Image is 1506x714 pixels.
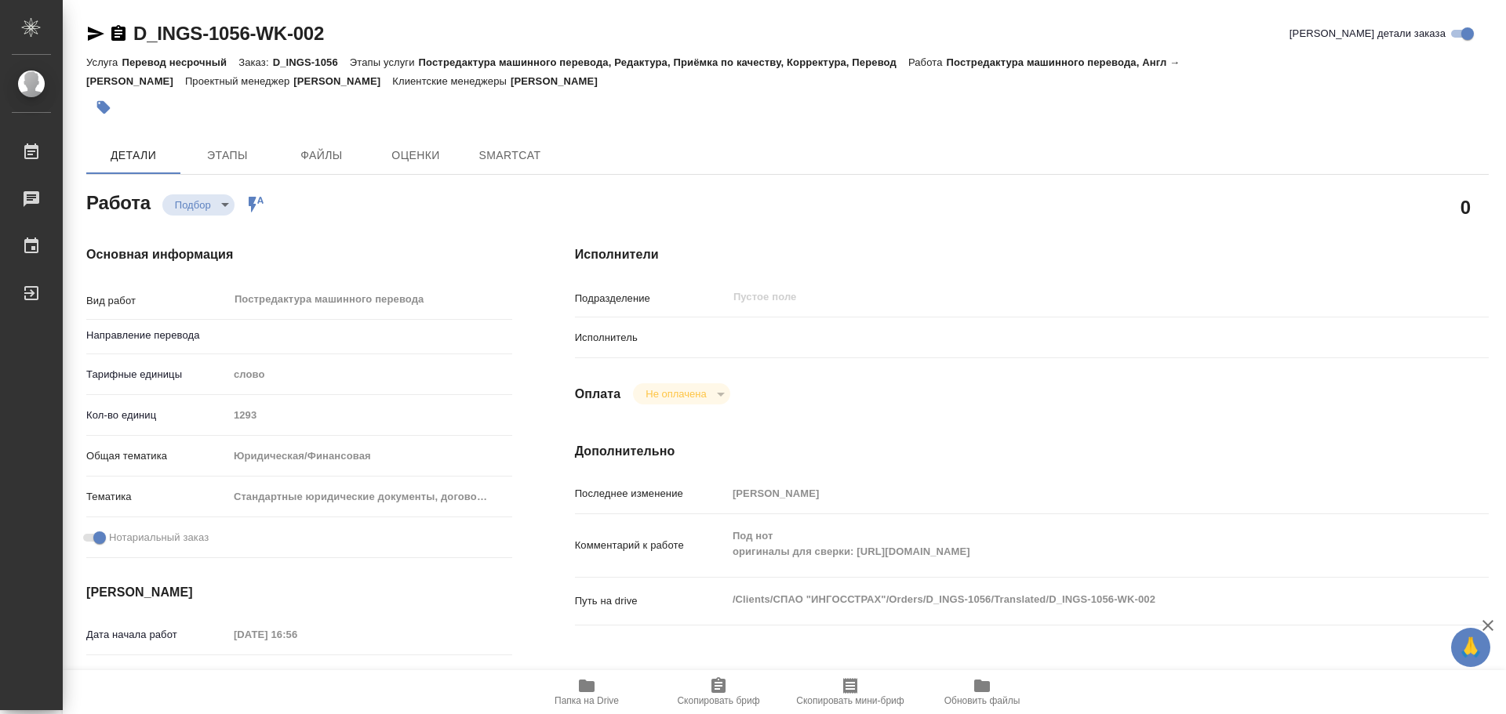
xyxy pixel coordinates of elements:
button: Папка на Drive [521,670,653,714]
p: Дата начала работ [86,627,228,643]
p: Проектный менеджер [185,75,293,87]
p: Направление перевода [86,328,228,343]
p: Заказ: [238,56,272,68]
button: Скопировать мини-бриф [784,670,916,714]
div: Подбор [633,383,729,404]
input: Пустое поле [732,288,1376,306]
span: [PERSON_NAME] детали заказа [1290,26,1446,42]
h2: 0 [1461,194,1471,220]
p: Клиентские менеджеры [392,75,511,87]
p: Тематика [86,489,228,505]
button: Добавить тэг [86,90,121,125]
h4: Оплата [575,385,621,404]
p: [PERSON_NAME] [511,75,609,87]
p: Подразделение [575,291,727,306]
p: Постредактура машинного перевода, Редактура, Приёмка по качеству, Корректура, Перевод [419,56,908,68]
span: Нотариальный заказ [109,530,209,545]
p: Работа [908,56,947,68]
input: Пустое поле [228,623,366,646]
span: Скопировать бриф [677,695,759,706]
div: Стандартные юридические документы, договоры, уставы [228,484,512,510]
p: Путь на drive [575,593,727,609]
h4: [PERSON_NAME] [86,583,512,602]
span: Детали [96,146,171,165]
a: D_INGS-1056-WK-002 [133,23,324,44]
button: Скопировать ссылку для ЯМессенджера [86,24,105,43]
button: Обновить файлы [916,670,1048,714]
input: Пустое поле [228,668,366,690]
input: Пустое поле [727,482,1413,505]
p: Кол-во единиц [86,408,228,423]
p: Услуга [86,56,122,68]
p: Вид работ [86,293,228,309]
p: Этапы услуги [350,56,419,68]
button: 🙏 [1451,628,1490,667]
h4: Исполнители [575,245,1489,264]
span: Этапы [190,146,265,165]
span: 🙏 [1457,631,1484,664]
button: Подбор [170,198,216,212]
p: Тарифные единицы [86,367,228,382]
h2: Работа [86,187,151,216]
span: Папка на Drive [555,695,619,706]
p: [PERSON_NAME] [293,75,392,87]
span: Оценки [378,146,453,165]
p: D_INGS-1056 [273,56,350,68]
div: Юридическая/Финансовая [228,443,512,469]
button: Скопировать ссылку [109,24,128,43]
button: Не оплачена [641,387,711,400]
div: Подбор [162,194,235,216]
p: Комментарий к работе [575,538,727,553]
h4: Дополнительно [575,442,1489,461]
textarea: /Clients/СПАО "ИНГОССТРАХ"/Orders/D_INGS-1056/Translated/D_INGS-1056-WK-002 [727,586,1413,613]
h4: Основная информация [86,245,512,264]
input: Пустое поле [228,404,512,426]
div: слово [228,361,512,388]
span: Скопировать мини-бриф [796,695,904,706]
span: SmartCat [472,146,547,165]
p: Исполнитель [575,330,727,346]
p: Общая тематика [86,448,228,464]
p: Последнее изменение [575,486,727,502]
p: Перевод несрочный [122,56,238,68]
span: Файлы [284,146,359,165]
textarea: Под нот оригиналы для сверки: [URL][DOMAIN_NAME] [727,523,1413,565]
span: Обновить файлы [944,695,1020,706]
button: Скопировать бриф [653,670,784,714]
